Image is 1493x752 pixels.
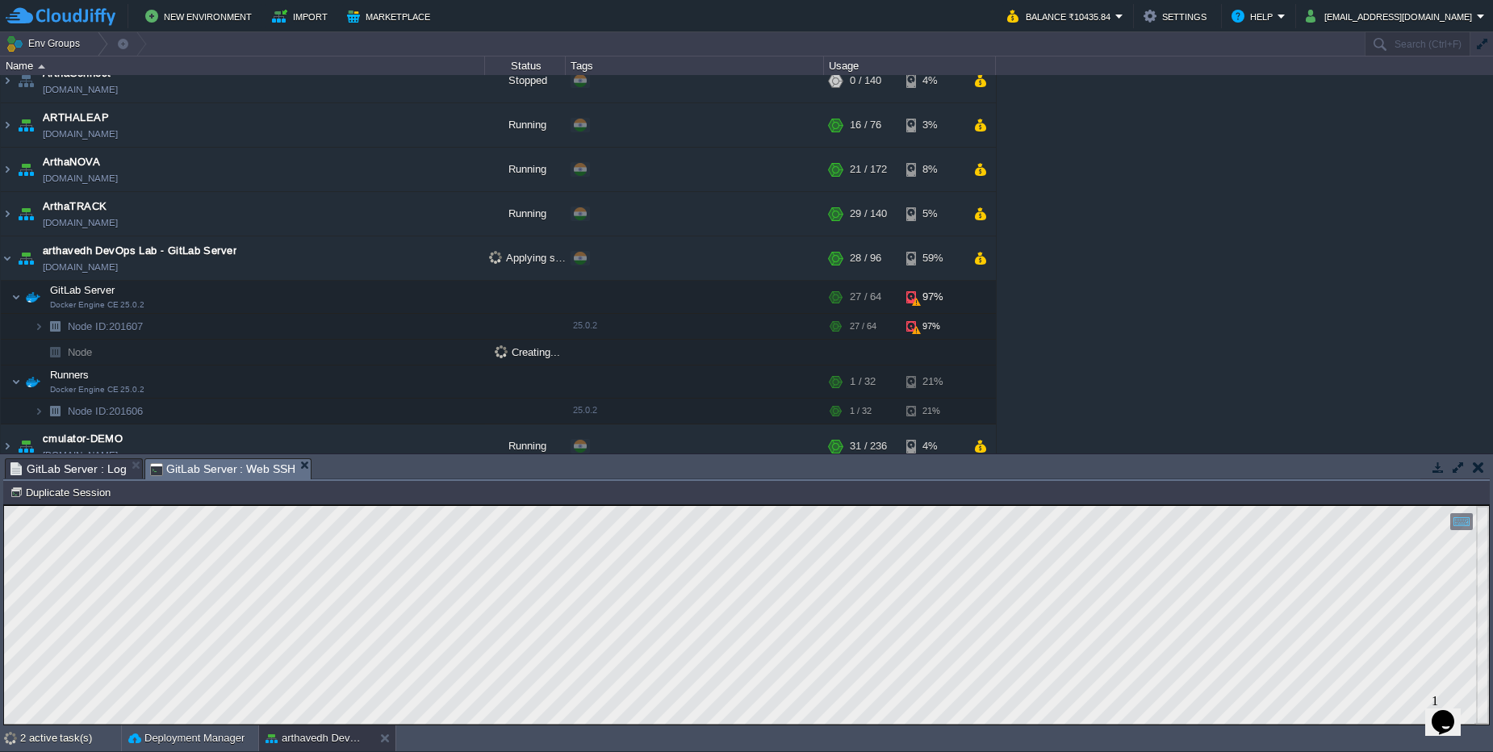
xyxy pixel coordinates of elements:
[10,485,115,499] button: Duplicate Session
[1,424,14,468] img: AMDAwAAAACH5BAEAAAAALAAAAAABAAEAAAICRAEAOw==
[850,148,887,191] div: 21 / 172
[43,447,118,463] a: [DOMAIN_NAME]
[573,405,597,415] span: 25.0.2
[850,424,887,468] div: 31 / 236
[1,192,14,236] img: AMDAwAAAACH5BAEAAAAALAAAAAABAAEAAAICRAEAOw==
[1232,6,1278,26] button: Help
[906,399,959,424] div: 21%
[1007,6,1115,26] button: Balance ₹10435.84
[495,345,560,358] span: Creating...
[15,59,37,102] img: AMDAwAAAACH5BAEAAAAALAAAAAABAAEAAAICRAEAOw==
[850,192,887,236] div: 29 / 140
[15,192,37,236] img: AMDAwAAAACH5BAEAAAAALAAAAAABAAEAAAICRAEAOw==
[150,459,296,479] span: GitLab Server : Web SSH
[850,59,881,102] div: 0 / 140
[66,404,145,418] a: Node ID:201606
[43,154,100,170] a: ArthaNOVA
[44,399,66,424] img: AMDAwAAAACH5BAEAAAAALAAAAAABAAEAAAICRAEAOw==
[44,340,66,365] img: AMDAwAAAACH5BAEAAAAALAAAAAABAAEAAAICRAEAOw==
[272,6,332,26] button: Import
[68,320,109,332] span: Node ID:
[15,148,37,191] img: AMDAwAAAACH5BAEAAAAALAAAAAABAAEAAAICRAEAOw==
[850,281,881,313] div: 27 / 64
[10,459,127,478] span: GitLab Server : Log
[128,730,245,746] button: Deployment Manager
[34,340,44,365] img: AMDAwAAAACH5BAEAAAAALAAAAAABAAEAAAICRAEAOw==
[43,259,118,275] a: [DOMAIN_NAME]
[22,281,44,313] img: AMDAwAAAACH5BAEAAAAALAAAAAABAAEAAAICRAEAOw==
[906,59,959,102] div: 4%
[573,320,597,330] span: 25.0.2
[4,505,1489,725] iframe: To enrich screen reader interactions, please activate Accessibility in Grammarly extension settings
[485,103,566,147] div: Running
[6,6,115,27] img: CloudJiffy
[906,148,959,191] div: 8%
[485,148,566,191] div: Running
[486,56,565,75] div: Status
[906,103,959,147] div: 3%
[43,431,123,447] a: cmulator-DEMO
[34,314,44,339] img: AMDAwAAAACH5BAEAAAAALAAAAAABAAEAAAICRAEAOw==
[347,6,435,26] button: Marketplace
[1,59,14,102] img: AMDAwAAAACH5BAEAAAAALAAAAAABAAEAAAICRAEAOw==
[1425,687,1477,736] iframe: chat widget
[145,6,257,26] button: New Environment
[34,399,44,424] img: AMDAwAAAACH5BAEAAAAALAAAAAABAAEAAAICRAEAOw==
[825,56,995,75] div: Usage
[22,366,44,398] img: AMDAwAAAACH5BAEAAAAALAAAAAABAAEAAAICRAEAOw==
[48,284,117,296] a: GitLab ServerDocker Engine CE 25.0.2
[11,366,21,398] img: AMDAwAAAACH5BAEAAAAALAAAAAABAAEAAAICRAEAOw==
[850,366,876,398] div: 1 / 32
[43,198,107,215] a: ArthaTRACK
[48,369,91,381] a: RunnersDocker Engine CE 25.0.2
[906,314,959,339] div: 97%
[44,314,66,339] img: AMDAwAAAACH5BAEAAAAALAAAAAABAAEAAAICRAEAOw==
[66,345,94,359] a: Node
[15,424,37,468] img: AMDAwAAAACH5BAEAAAAALAAAAAABAAEAAAICRAEAOw==
[850,236,881,280] div: 28 / 96
[906,281,959,313] div: 97%
[567,56,823,75] div: Tags
[489,251,596,264] span: Applying settings...
[906,192,959,236] div: 5%
[48,368,91,382] span: Runners
[2,56,484,75] div: Name
[50,300,144,310] span: Docker Engine CE 25.0.2
[43,110,109,126] a: ARTHALEAP
[1,236,14,280] img: AMDAwAAAACH5BAEAAAAALAAAAAABAAEAAAICRAEAOw==
[68,405,109,417] span: Node ID:
[485,59,566,102] div: Stopped
[43,215,118,231] a: [DOMAIN_NAME]
[850,103,881,147] div: 16 / 76
[906,424,959,468] div: 4%
[1,103,14,147] img: AMDAwAAAACH5BAEAAAAALAAAAAABAAEAAAICRAEAOw==
[43,243,236,259] a: arthavedh DevOps Lab - GitLab Server
[1306,6,1477,26] button: [EMAIL_ADDRESS][DOMAIN_NAME]
[485,192,566,236] div: Running
[15,236,37,280] img: AMDAwAAAACH5BAEAAAAALAAAAAABAAEAAAICRAEAOw==
[11,281,21,313] img: AMDAwAAAACH5BAEAAAAALAAAAAABAAEAAAICRAEAOw==
[1144,6,1211,26] button: Settings
[50,385,144,395] span: Docker Engine CE 25.0.2
[48,283,117,297] span: GitLab Server
[38,65,45,69] img: AMDAwAAAACH5BAEAAAAALAAAAAABAAEAAAICRAEAOw==
[66,320,145,333] a: Node ID:201607
[485,424,566,468] div: Running
[15,103,37,147] img: AMDAwAAAACH5BAEAAAAALAAAAAABAAEAAAICRAEAOw==
[906,366,959,398] div: 21%
[43,81,118,98] a: [DOMAIN_NAME]
[850,314,876,339] div: 27 / 64
[43,170,118,186] a: [DOMAIN_NAME]
[850,399,872,424] div: 1 / 32
[906,236,959,280] div: 59%
[20,725,121,751] div: 2 active task(s)
[66,320,145,333] span: 201607
[1,148,14,191] img: AMDAwAAAACH5BAEAAAAALAAAAAABAAEAAAICRAEAOw==
[266,730,367,746] button: arthavedh DevOps Lab - GitLab Server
